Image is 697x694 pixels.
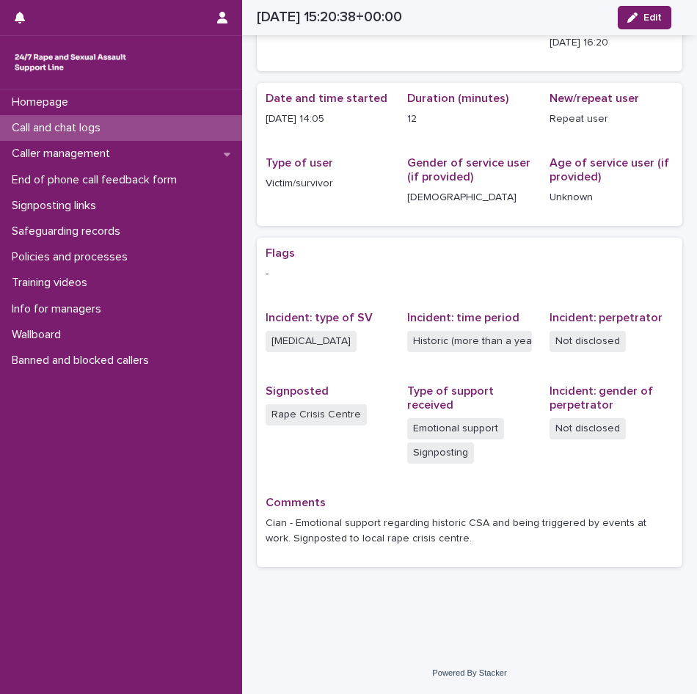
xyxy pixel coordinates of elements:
[6,121,112,135] p: Call and chat logs
[407,418,504,439] span: Emotional support
[550,35,674,51] p: [DATE] 16:20
[550,385,653,411] span: Incident: gender of perpetrator
[266,92,387,104] span: Date and time started
[407,385,494,411] span: Type of support received
[6,224,132,238] p: Safeguarding records
[6,250,139,264] p: Policies and processes
[407,312,519,324] span: Incident: time period
[407,331,531,352] span: Historic (more than a year ago)
[266,112,390,127] p: [DATE] 14:05
[643,12,662,23] span: Edit
[407,442,474,464] span: Signposting
[6,354,161,368] p: Banned and blocked callers
[6,173,189,187] p: End of phone call feedback form
[266,385,329,397] span: Signposted
[266,404,367,425] span: Rape Crisis Centre
[266,247,295,259] span: Flags
[550,312,663,324] span: Incident: perpetrator
[266,157,333,169] span: Type of user
[266,176,390,191] p: Victim/survivor
[6,147,122,161] p: Caller management
[618,6,671,29] button: Edit
[550,418,626,439] span: Not disclosed
[550,112,674,127] p: Repeat user
[407,190,531,205] p: [DEMOGRAPHIC_DATA]
[266,266,674,282] p: -
[6,276,99,290] p: Training videos
[6,328,73,342] p: Wallboard
[407,92,508,104] span: Duration (minutes)
[550,92,639,104] span: New/repeat user
[266,312,373,324] span: Incident: type of SV
[6,95,80,109] p: Homepage
[6,302,113,316] p: Info for managers
[432,668,506,677] a: Powered By Stacker
[550,331,626,352] span: Not disclosed
[550,157,669,183] span: Age of service user (if provided)
[266,331,357,352] span: [MEDICAL_DATA]
[257,9,402,26] h2: [DATE] 15:20:38+00:00
[550,190,674,205] p: Unknown
[407,112,531,127] p: 12
[266,516,674,547] p: Cian - Emotional support regarding historic CSA and being triggered by events at work. Signposted...
[6,199,108,213] p: Signposting links
[407,157,530,183] span: Gender of service user (if provided)
[266,497,326,508] span: Comments
[12,48,129,77] img: rhQMoQhaT3yELyF149Cw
